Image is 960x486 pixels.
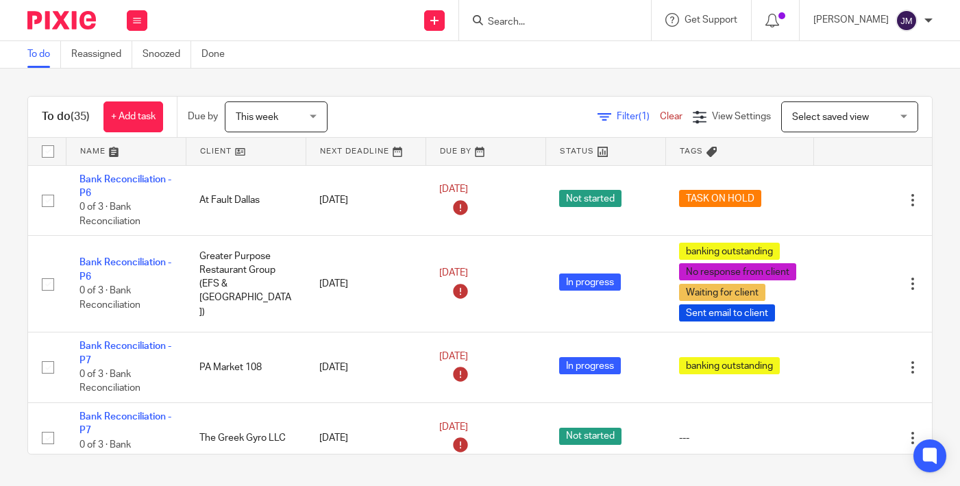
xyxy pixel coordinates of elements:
a: Bank Reconciliation - P7 [79,412,171,435]
span: (35) [71,111,90,122]
p: [PERSON_NAME] [813,13,889,27]
img: svg%3E [896,10,918,32]
h1: To do [42,110,90,124]
td: Greater Purpose Restaurant Group (EFS & [GEOGRAPHIC_DATA]) [186,236,306,332]
span: In progress [559,357,621,374]
a: Bank Reconciliation - P7 [79,341,171,365]
span: Get Support [685,15,737,25]
span: In progress [559,274,621,291]
a: Bank Reconciliation - P6 [79,258,171,281]
a: Bank Reconciliation - P6 [79,175,171,198]
span: This week [236,112,278,122]
span: 0 of 3 · Bank Reconciliation [79,369,140,393]
div: --- [679,431,800,445]
td: The Greek Gyro LLC [186,403,306,474]
span: 0 of 3 · Bank Reconciliation [79,202,140,226]
span: [DATE] [439,268,468,278]
a: To do [27,41,61,68]
a: Reassigned [71,41,132,68]
a: Snoozed [143,41,191,68]
td: [DATE] [306,165,426,236]
span: Waiting for client [679,284,765,301]
span: Filter [617,112,660,121]
span: [DATE] [439,352,468,361]
td: PA Market 108 [186,332,306,403]
p: Due by [188,110,218,123]
span: banking outstanding [679,243,780,260]
td: [DATE] [306,332,426,403]
span: [DATE] [439,184,468,194]
img: Pixie [27,11,96,29]
span: Select saved view [792,112,869,122]
span: Tags [680,147,703,155]
span: (1) [639,112,650,121]
span: [DATE] [439,422,468,432]
a: + Add task [103,101,163,132]
span: Sent email to client [679,304,775,321]
td: [DATE] [306,236,426,332]
a: Clear [660,112,682,121]
span: View Settings [712,112,771,121]
span: banking outstanding [679,357,780,374]
span: 0 of 3 · Bank Reconciliation [79,440,140,464]
input: Search [487,16,610,29]
td: At Fault Dallas [186,165,306,236]
td: [DATE] [306,403,426,474]
span: Not started [559,190,621,207]
span: 0 of 3 · Bank Reconciliation [79,286,140,310]
span: Not started [559,428,621,445]
span: TASK ON HOLD [679,190,761,207]
a: Done [201,41,235,68]
span: No response from client [679,263,796,280]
